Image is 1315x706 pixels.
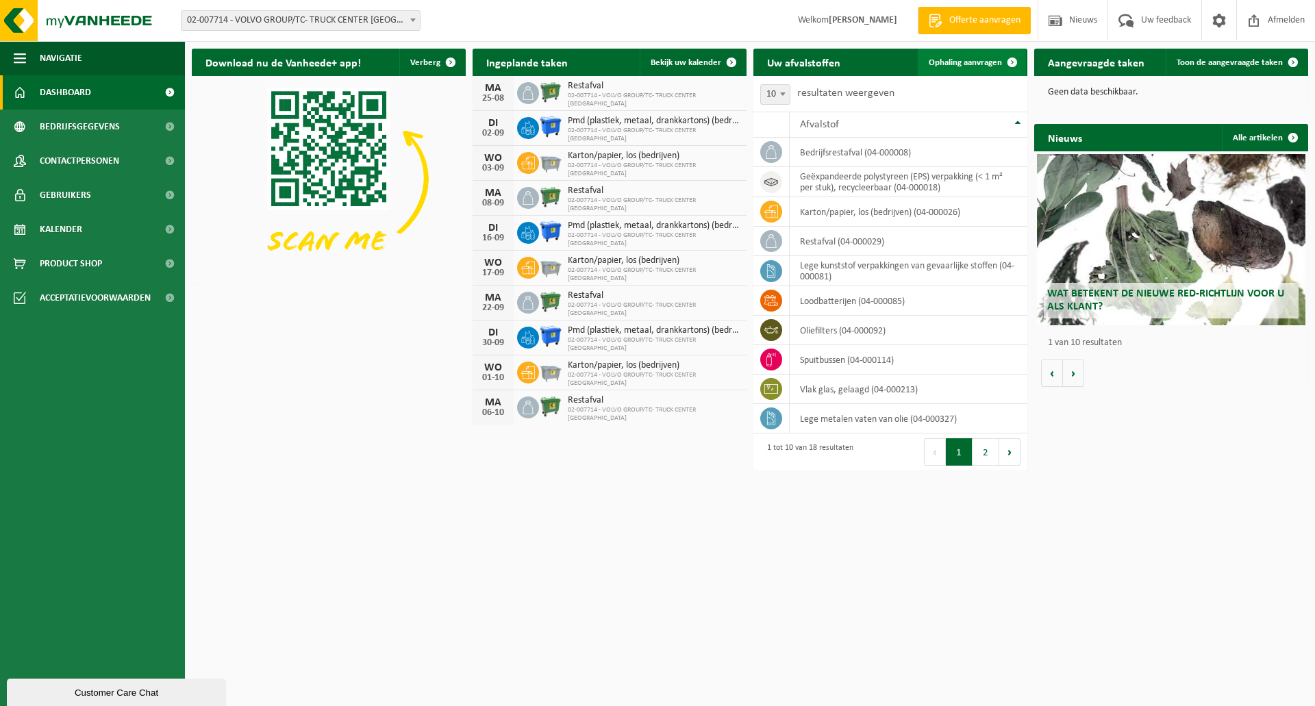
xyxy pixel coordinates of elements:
span: Pmd (plastiek, metaal, drankkartons) (bedrijven) [568,220,740,231]
td: geëxpandeerde polystyreen (EPS) verpakking (< 1 m² per stuk), recycleerbaar (04-000018) [790,167,1027,197]
span: 02-007714 - VOLVO GROUP/TC- TRUCK CENTER [GEOGRAPHIC_DATA] [568,406,740,423]
span: 02-007714 - VOLVO GROUP/TC- TRUCK CENTER [GEOGRAPHIC_DATA] [568,301,740,318]
div: 16-09 [479,234,507,243]
span: Dashboard [40,75,91,110]
button: Next [999,438,1020,466]
label: resultaten weergeven [797,88,894,99]
span: Restafval [568,290,740,301]
span: 02-007714 - VOLVO GROUP/TC- TRUCK CENTER KAMPENHOUT - KAMPENHOUT [181,11,420,30]
span: 02-007714 - VOLVO GROUP/TC- TRUCK CENTER [GEOGRAPHIC_DATA] [568,92,740,108]
td: lege kunststof verpakkingen van gevaarlijke stoffen (04-000081) [790,256,1027,286]
span: Pmd (plastiek, metaal, drankkartons) (bedrijven) [568,116,740,127]
div: WO [479,257,507,268]
span: 02-007714 - VOLVO GROUP/TC- TRUCK CENTER [GEOGRAPHIC_DATA] [568,336,740,353]
span: Ophaling aanvragen [929,58,1002,67]
td: restafval (04-000029) [790,227,1027,256]
div: DI [479,118,507,129]
td: spuitbussen (04-000114) [790,345,1027,375]
span: Verberg [410,58,440,67]
button: 2 [973,438,999,466]
span: Restafval [568,81,740,92]
span: Navigatie [40,41,82,75]
span: 10 [760,84,790,105]
button: 1 [946,438,973,466]
span: 02-007714 - VOLVO GROUP/TC- TRUCK CENTER [GEOGRAPHIC_DATA] [568,231,740,248]
img: WB-2500-GAL-GY-01 [539,150,562,173]
a: Bekijk uw kalender [640,49,745,76]
td: karton/papier, los (bedrijven) (04-000026) [790,197,1027,227]
p: 1 van 10 resultaten [1048,338,1301,348]
h2: Ingeplande taken [473,49,581,75]
span: 02-007714 - VOLVO GROUP/TC- TRUCK CENTER [GEOGRAPHIC_DATA] [568,162,740,178]
span: Pmd (plastiek, metaal, drankkartons) (bedrijven) [568,325,740,336]
div: DI [479,327,507,338]
div: 06-10 [479,408,507,418]
div: 17-09 [479,268,507,278]
span: Kalender [40,212,82,247]
span: Restafval [568,186,740,197]
img: WB-0660-HPE-GN-01 [539,394,562,418]
div: 30-09 [479,338,507,348]
div: MA [479,188,507,199]
span: 02-007714 - VOLVO GROUP/TC- TRUCK CENTER [GEOGRAPHIC_DATA] [568,127,740,143]
span: Acceptatievoorwaarden [40,281,151,315]
a: Wat betekent de nieuwe RED-richtlijn voor u als klant? [1037,154,1305,325]
span: Karton/papier, los (bedrijven) [568,360,740,371]
div: 22-09 [479,303,507,313]
iframe: chat widget [7,676,229,706]
div: WO [479,362,507,373]
span: Wat betekent de nieuwe RED-richtlijn voor u als klant? [1047,288,1284,312]
span: Toon de aangevraagde taken [1177,58,1283,67]
div: DI [479,223,507,234]
td: vlak glas, gelaagd (04-000213) [790,375,1027,404]
img: WB-1100-HPE-BE-01 [539,220,562,243]
h2: Aangevraagde taken [1034,49,1158,75]
div: 25-08 [479,94,507,103]
h2: Download nu de Vanheede+ app! [192,49,375,75]
a: Alle artikelen [1222,124,1307,151]
a: Ophaling aanvragen [918,49,1026,76]
div: 08-09 [479,199,507,208]
h2: Nieuws [1034,124,1096,151]
span: Product Shop [40,247,102,281]
span: Karton/papier, los (bedrijven) [568,255,740,266]
span: Contactpersonen [40,144,119,178]
div: MA [479,83,507,94]
span: 02-007714 - VOLVO GROUP/TC- TRUCK CENTER [GEOGRAPHIC_DATA] [568,197,740,213]
img: Download de VHEPlus App [192,76,466,281]
div: MA [479,397,507,408]
img: WB-0660-HPE-GN-01 [539,185,562,208]
button: Vorige [1041,360,1063,387]
span: 02-007714 - VOLVO GROUP/TC- TRUCK CENTER [GEOGRAPHIC_DATA] [568,266,740,283]
img: WB-2500-GAL-GY-01 [539,255,562,278]
img: WB-1100-HPE-BE-01 [539,115,562,138]
span: Gebruikers [40,178,91,212]
strong: [PERSON_NAME] [829,15,897,25]
span: Bedrijfsgegevens [40,110,120,144]
span: Karton/papier, los (bedrijven) [568,151,740,162]
div: 01-10 [479,373,507,383]
td: bedrijfsrestafval (04-000008) [790,138,1027,167]
button: Previous [924,438,946,466]
h2: Uw afvalstoffen [753,49,854,75]
span: Restafval [568,395,740,406]
img: WB-1100-HPE-BE-01 [539,325,562,348]
td: loodbatterijen (04-000085) [790,286,1027,316]
a: Toon de aangevraagde taken [1166,49,1307,76]
div: 1 tot 10 van 18 resultaten [760,437,853,467]
img: WB-0660-HPE-GN-01 [539,290,562,313]
img: WB-0660-HPE-GN-01 [539,80,562,103]
span: 02-007714 - VOLVO GROUP/TC- TRUCK CENTER [GEOGRAPHIC_DATA] [568,371,740,388]
p: Geen data beschikbaar. [1048,88,1294,97]
span: 10 [761,85,790,104]
button: Verberg [399,49,464,76]
span: Bekijk uw kalender [651,58,721,67]
div: MA [479,292,507,303]
span: 02-007714 - VOLVO GROUP/TC- TRUCK CENTER KAMPENHOUT - KAMPENHOUT [181,10,421,31]
span: Offerte aanvragen [946,14,1024,27]
button: Volgende [1063,360,1084,387]
td: oliefilters (04-000092) [790,316,1027,345]
td: lege metalen vaten van olie (04-000327) [790,404,1027,433]
div: 02-09 [479,129,507,138]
